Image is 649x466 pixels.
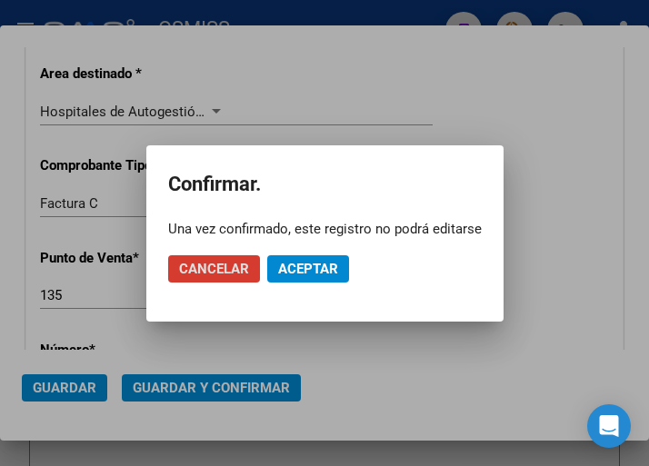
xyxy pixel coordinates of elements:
[179,261,249,277] span: Cancelar
[278,261,338,277] span: Aceptar
[168,255,260,283] button: Cancelar
[587,404,631,448] div: Open Intercom Messenger
[267,255,349,283] button: Aceptar
[168,220,482,238] div: Una vez confirmado, este registro no podrá editarse
[168,167,482,202] h2: Confirmar.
